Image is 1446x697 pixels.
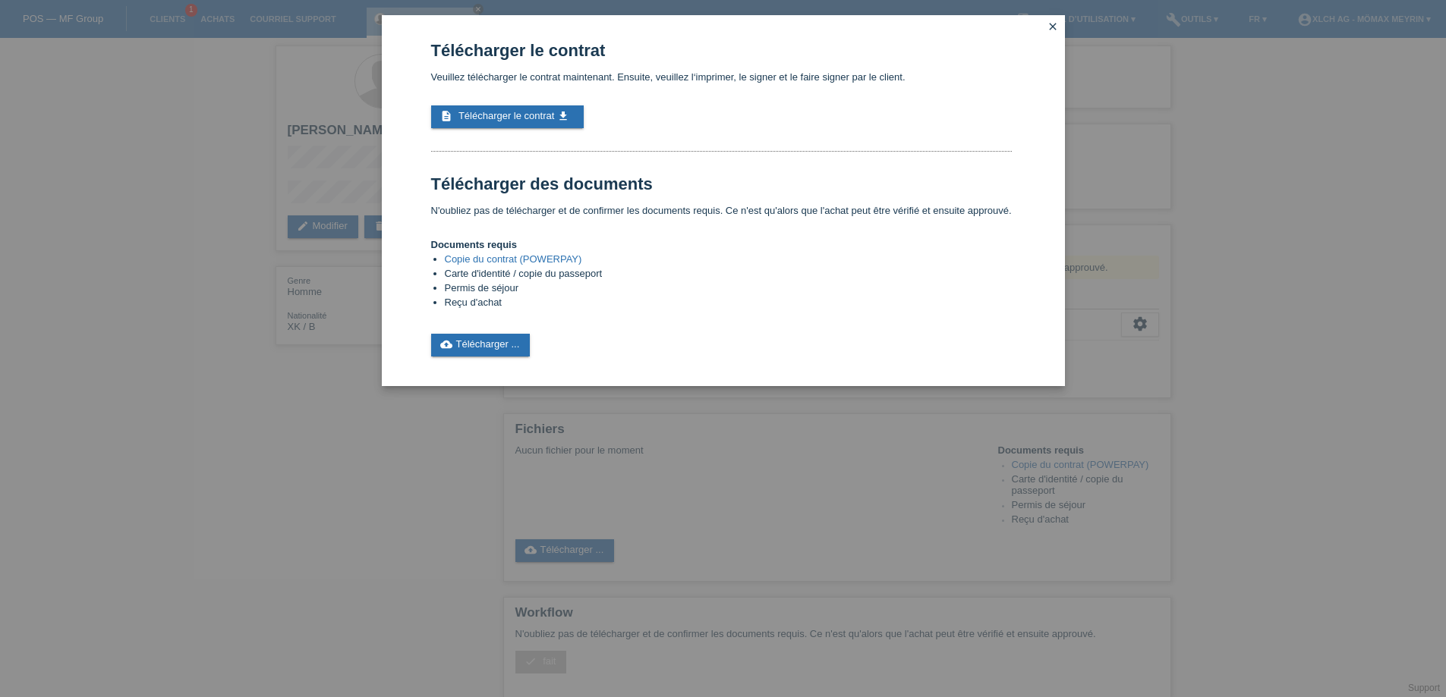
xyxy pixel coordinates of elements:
[557,110,569,122] i: get_app
[431,71,1012,83] p: Veuillez télécharger le contrat maintenant. Ensuite, veuillez l‘imprimer, le signer et le faire s...
[431,334,531,356] a: cloud_uploadTélécharger ...
[440,338,452,350] i: cloud_upload
[445,253,582,265] a: Copie du contrat (POWERPAY)
[458,110,554,121] span: Télécharger le contrat
[440,110,452,122] i: description
[1047,20,1059,33] i: close
[431,205,1012,216] p: N'oubliez pas de télécharger et de confirmer les documents requis. Ce n'est qu'alors que l'achat ...
[431,239,1012,250] h4: Documents requis
[431,105,584,128] a: description Télécharger le contrat get_app
[1043,19,1063,36] a: close
[445,282,1012,297] li: Permis de séjour
[431,41,1012,60] h1: Télécharger le contrat
[431,174,1012,193] h1: Télécharger des documents
[445,297,1012,311] li: Reçu d'achat
[445,268,1012,282] li: Carte d'identité / copie du passeport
